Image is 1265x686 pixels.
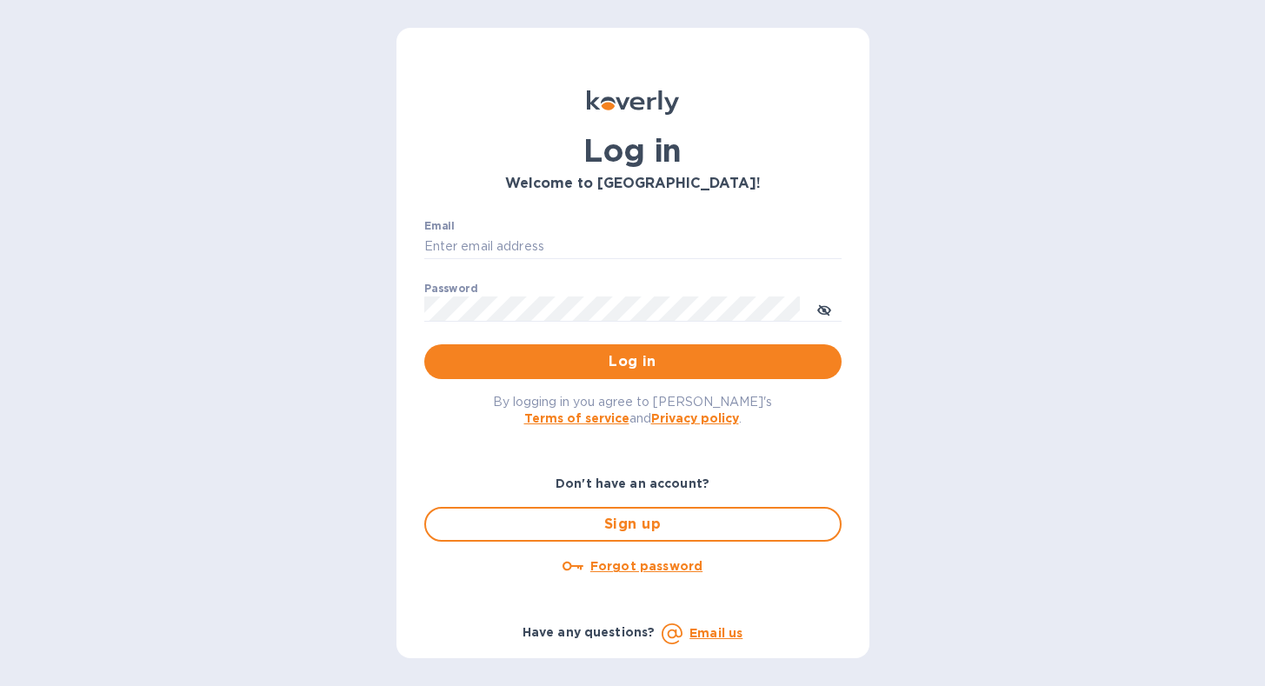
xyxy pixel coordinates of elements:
[424,132,842,169] h1: Log in
[424,344,842,379] button: Log in
[438,351,828,372] span: Log in
[590,559,702,573] u: Forgot password
[424,221,455,231] label: Email
[424,234,842,260] input: Enter email address
[424,283,477,294] label: Password
[689,626,742,640] a: Email us
[651,411,739,425] a: Privacy policy
[424,176,842,192] h3: Welcome to [GEOGRAPHIC_DATA]!
[807,291,842,326] button: toggle password visibility
[493,395,772,425] span: By logging in you agree to [PERSON_NAME]'s and .
[524,411,629,425] a: Terms of service
[523,625,656,639] b: Have any questions?
[556,476,709,490] b: Don't have an account?
[587,90,679,115] img: Koverly
[424,507,842,542] button: Sign up
[440,514,826,535] span: Sign up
